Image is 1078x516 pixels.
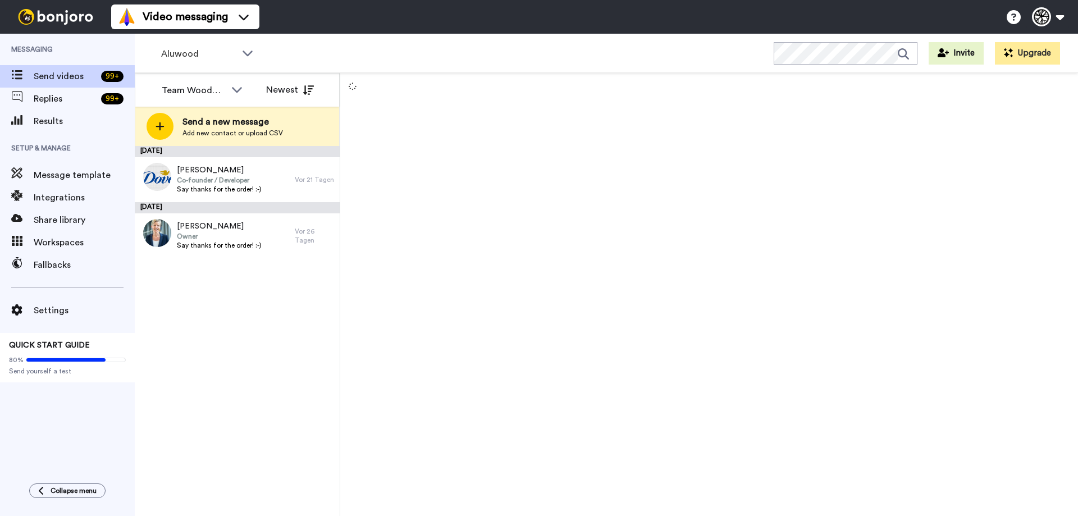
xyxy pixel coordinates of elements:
[118,8,136,26] img: vm-color.svg
[143,219,171,247] img: 9b274691-20b6-4400-bec6-210795b7eb2f.jpg
[34,92,97,106] span: Replies
[34,115,135,128] span: Results
[34,70,97,83] span: Send videos
[135,202,340,213] div: [DATE]
[177,176,262,185] span: Co-founder / Developer
[9,355,24,364] span: 80%
[295,175,334,184] div: Vor 21 Tagen
[177,232,262,241] span: Owner
[258,79,322,101] button: Newest
[101,71,124,82] div: 99 +
[162,84,226,97] div: Team WoodUpp
[177,165,262,176] span: [PERSON_NAME]
[34,304,135,317] span: Settings
[51,486,97,495] span: Collapse menu
[135,146,340,157] div: [DATE]
[177,241,262,250] span: Say thanks for the order! :-)
[13,9,98,25] img: bj-logo-header-white.svg
[34,168,135,182] span: Message template
[29,483,106,498] button: Collapse menu
[143,9,228,25] span: Video messaging
[143,163,171,191] img: bd0d399a-99d2-49e0-b4d1-084b38f32384.png
[177,221,262,232] span: [PERSON_NAME]
[34,213,135,227] span: Share library
[101,93,124,104] div: 99 +
[34,191,135,204] span: Integrations
[177,185,262,194] span: Say thanks for the order! :-)
[34,258,135,272] span: Fallbacks
[161,47,236,61] span: Aluwood
[34,236,135,249] span: Workspaces
[182,115,283,129] span: Send a new message
[9,341,90,349] span: QUICK START GUIDE
[9,367,126,376] span: Send yourself a test
[182,129,283,138] span: Add new contact or upload CSV
[295,227,334,245] div: Vor 26 Tagen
